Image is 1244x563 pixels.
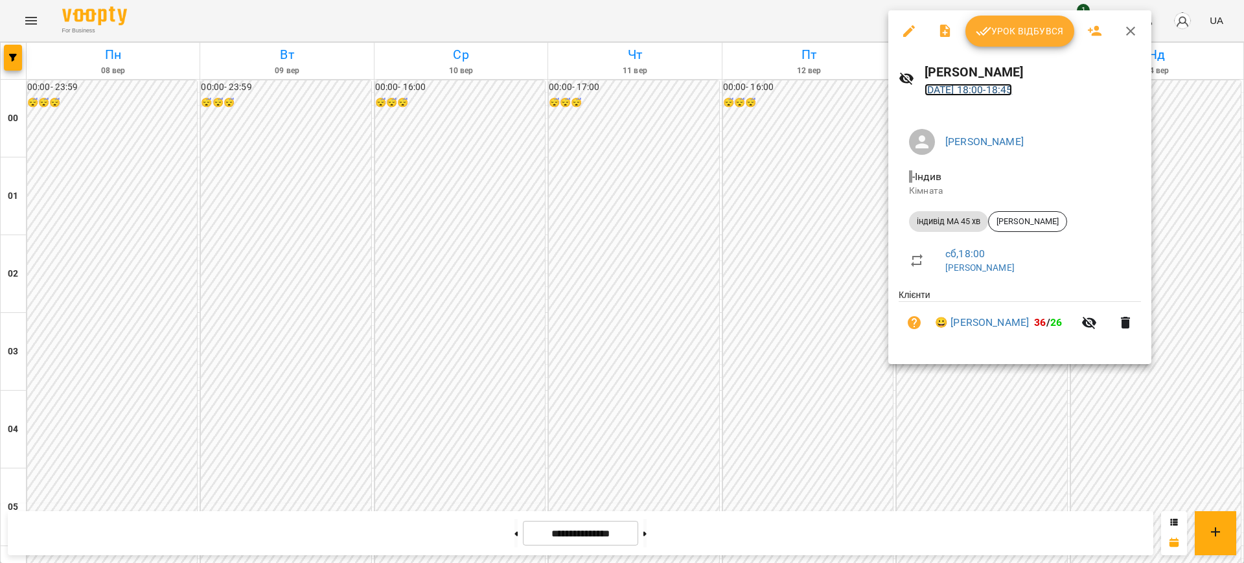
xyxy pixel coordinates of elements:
span: - Індив [909,170,944,183]
p: Кімната [909,185,1131,198]
ul: Клієнти [899,288,1141,349]
span: Урок відбувся [976,23,1064,39]
span: 26 [1050,316,1062,328]
a: [PERSON_NAME] [945,262,1015,273]
button: Візит ще не сплачено. Додати оплату? [899,307,930,338]
button: Урок відбувся [965,16,1074,47]
div: [PERSON_NAME] [988,211,1067,232]
a: 😀 [PERSON_NAME] [935,315,1029,330]
span: 36 [1034,316,1046,328]
b: / [1034,316,1062,328]
h6: [PERSON_NAME] [925,62,1141,82]
a: [DATE] 18:00-18:45 [925,84,1013,96]
span: індивід МА 45 хв [909,216,988,227]
a: сб , 18:00 [945,247,985,260]
span: [PERSON_NAME] [989,216,1066,227]
a: [PERSON_NAME] [945,135,1024,148]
